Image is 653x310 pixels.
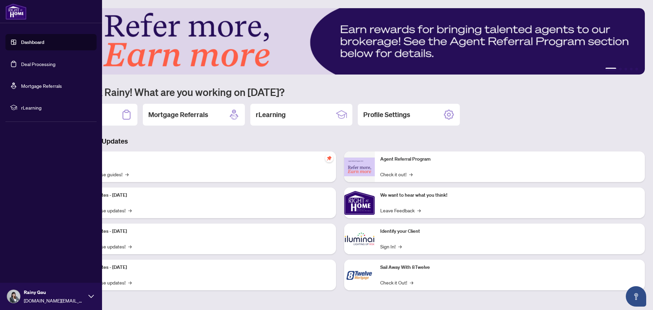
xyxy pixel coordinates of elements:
[380,156,639,163] p: Agent Referral Program
[35,8,645,75] img: Slide 0
[256,110,286,119] h2: rLearning
[5,3,27,20] img: logo
[344,224,375,254] img: Identify your Client
[344,158,375,176] img: Agent Referral Program
[380,264,639,271] p: Sail Away With 8Twelve
[128,243,132,250] span: →
[35,136,645,146] h3: Brokerage & Industry Updates
[21,104,92,111] span: rLearning
[35,85,645,98] h1: Welcome back Rainy! What are you working on [DATE]?
[363,110,410,119] h2: Profile Settings
[398,243,402,250] span: →
[380,170,413,178] a: Check it out!→
[417,207,421,214] span: →
[71,228,331,235] p: Platform Updates - [DATE]
[380,279,413,286] a: Check it Out!→
[409,170,413,178] span: →
[325,154,333,162] span: pushpin
[380,192,639,199] p: We want to hear what you think!
[71,156,331,163] p: Self-Help
[148,110,208,119] h2: Mortgage Referrals
[380,207,421,214] a: Leave Feedback→
[128,207,132,214] span: →
[21,39,44,45] a: Dashboard
[630,68,633,70] button: 4
[125,170,129,178] span: →
[380,228,639,235] p: Identify your Client
[24,297,85,304] span: [DOMAIN_NAME][EMAIL_ADDRESS][DOMAIN_NAME]
[128,279,132,286] span: →
[605,68,616,70] button: 1
[635,68,638,70] button: 5
[24,289,85,296] span: Rainy Gou
[344,187,375,218] img: We want to hear what you think!
[7,290,20,303] img: Profile Icon
[624,68,627,70] button: 3
[380,243,402,250] a: Sign In!→
[626,286,646,307] button: Open asap
[71,264,331,271] p: Platform Updates - [DATE]
[619,68,622,70] button: 2
[410,279,413,286] span: →
[21,61,55,67] a: Deal Processing
[71,192,331,199] p: Platform Updates - [DATE]
[344,260,375,290] img: Sail Away With 8Twelve
[21,83,62,89] a: Mortgage Referrals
